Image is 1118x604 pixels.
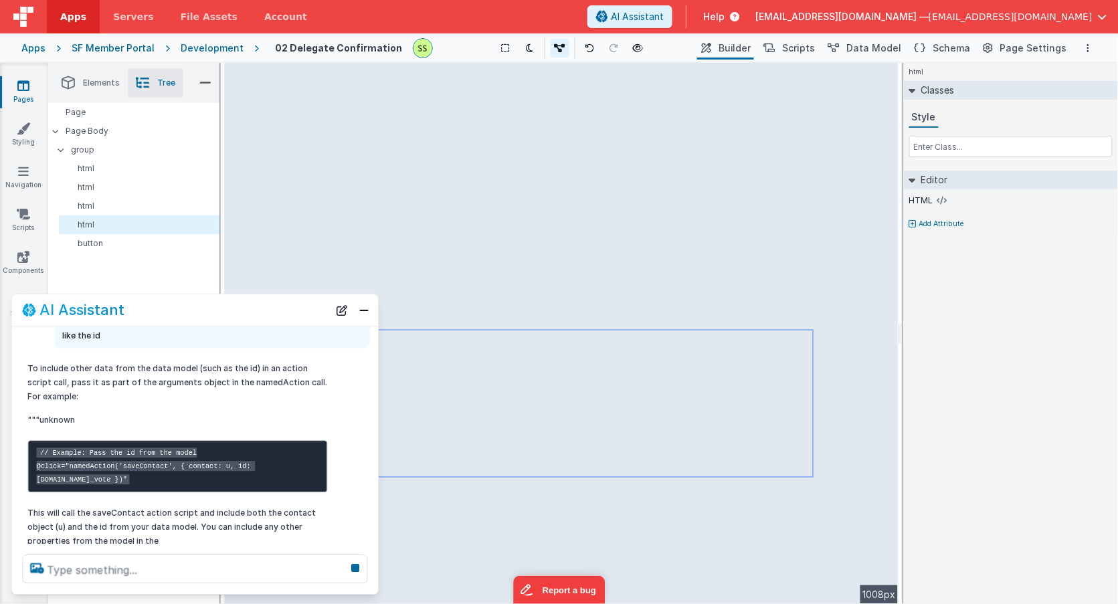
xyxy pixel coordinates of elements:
h4: html [904,63,929,81]
h2: AI Assistant [40,302,125,318]
img: 8cf74ed78aab3b54564162fcd7d8ab61 [413,39,432,58]
div: Development [181,41,244,55]
button: Builder [697,37,754,60]
p: html [64,182,219,193]
span: Servers [113,10,153,23]
button: Scripts [759,37,818,60]
input: Enter Class... [909,136,1113,157]
span: Elements [83,78,120,88]
span: Builder [719,41,751,55]
button: [EMAIL_ADDRESS][DOMAIN_NAME] — [EMAIL_ADDRESS][DOMAIN_NAME] [755,10,1107,23]
h2: Classes [916,81,955,100]
span: Data Model [847,41,902,55]
span: Tree [157,78,175,88]
button: Page Settings [979,37,1070,60]
button: New Chat [333,301,352,320]
button: Schema [910,37,973,60]
iframe: Marker.io feedback button [513,576,605,604]
p: Page Body [66,126,220,136]
button: Data Model [824,37,905,60]
button: Options [1081,40,1097,56]
span: Apps [60,10,86,23]
h2: Editor [916,171,948,189]
span: Schema [933,41,971,55]
label: HTML [909,195,933,206]
button: Add Attribute [909,219,1113,229]
button: AI Assistant [587,5,672,28]
button: Style [909,108,939,128]
div: Apps [21,41,45,55]
code: // Example: Pass the id from the model @click="namedAction('saveContact', { contact: u, id: [DOMA... [37,448,256,485]
p: This will call the saveContact action script and include both the contact object (u) and the id f... [28,506,328,548]
span: Scripts [783,41,816,55]
p: html [64,219,219,230]
div: Page [48,103,219,122]
p: group [71,142,219,157]
div: --> [225,63,899,604]
p: button [64,238,219,249]
span: File Assets [181,10,238,23]
span: Page Settings [1000,41,1067,55]
p: To include other data from the data model (such as the id) in an action script call, pass it as p... [28,362,328,404]
span: [EMAIL_ADDRESS][DOMAIN_NAME] [929,10,1093,23]
p: html [64,163,219,174]
p: Add Attribute [919,219,965,229]
button: Close [356,301,373,320]
span: Help [703,10,725,23]
h4: 02 Delegate Confirmation [275,43,402,53]
p: """unknown [28,413,328,427]
span: [EMAIL_ADDRESS][DOMAIN_NAME] — [755,10,929,23]
p: html [64,201,219,211]
div: 1008px [860,585,899,604]
div: SF Member Portal [72,41,155,55]
span: AI Assistant [611,10,664,23]
p: in the action script call, how do I included other data from the data model like the id [63,315,363,343]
